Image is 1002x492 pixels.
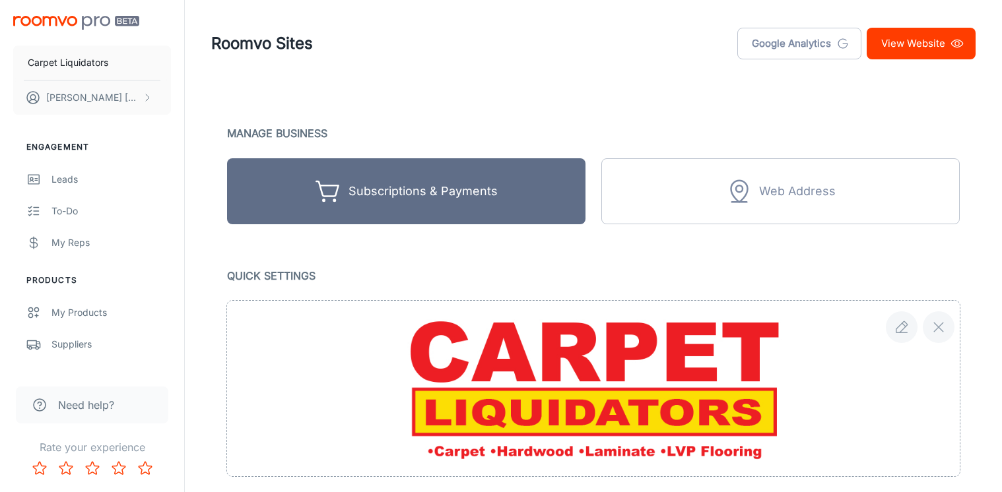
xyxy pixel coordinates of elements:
[51,204,171,218] div: To-do
[867,28,976,59] a: View Website
[51,337,171,352] div: Suppliers
[227,158,585,224] button: Subscriptions & Payments
[106,455,132,481] button: Rate 4 star
[737,28,861,59] a: Google Analytics tracking code can be added using the Custom Code feature on this page
[13,46,171,80] button: Carpet Liquidators
[58,397,114,413] span: Need help?
[13,16,139,30] img: Roomvo PRO Beta
[393,306,793,471] img: file preview
[53,455,79,481] button: Rate 2 star
[51,172,171,187] div: Leads
[759,181,836,202] div: Web Address
[227,266,960,285] p: Quick Settings
[349,181,498,202] div: Subscriptions & Payments
[51,305,171,320] div: My Products
[601,158,960,224] button: Web Address
[13,80,171,115] button: [PERSON_NAME] [PERSON_NAME]
[51,369,171,383] div: QR Codes
[46,90,139,105] p: [PERSON_NAME] [PERSON_NAME]
[26,455,53,481] button: Rate 1 star
[79,455,106,481] button: Rate 3 star
[601,158,960,224] div: Unlock with subscription
[211,32,313,55] h1: Roomvo Sites
[28,55,108,70] p: Carpet Liquidators
[11,439,174,455] p: Rate your experience
[51,235,171,250] div: My Reps
[132,455,158,481] button: Rate 5 star
[227,124,960,142] p: Manage Business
